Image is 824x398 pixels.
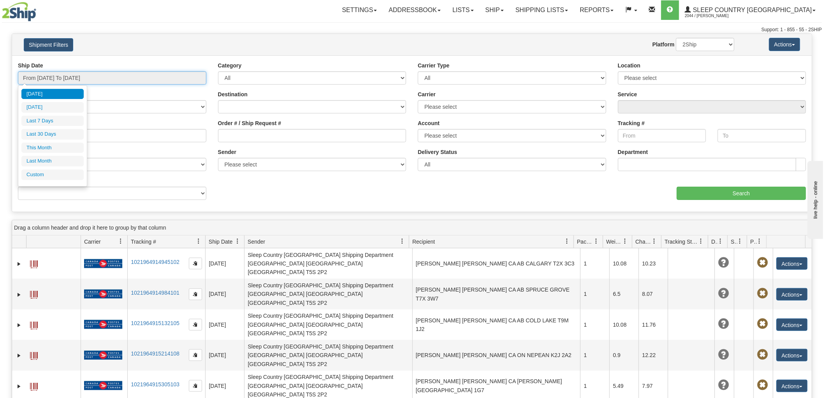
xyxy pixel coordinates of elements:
[84,238,101,246] span: Carrier
[2,2,36,21] img: logo2044.jpg
[189,288,202,300] button: Copy to clipboard
[618,129,706,142] input: From
[189,258,202,269] button: Copy to clipboard
[776,380,808,392] button: Actions
[205,279,244,309] td: [DATE]
[15,382,23,390] a: Expand
[639,279,668,309] td: 8.07
[665,238,699,246] span: Tracking Status
[609,340,639,370] td: 0.9
[418,148,457,156] label: Delivery Status
[636,238,652,246] span: Charge
[639,248,668,279] td: 10.23
[2,27,822,33] div: Support: 1 - 855 - 55 - 2SHIP
[580,310,609,340] td: 1
[18,62,43,69] label: Ship Date
[218,119,282,127] label: Order # / Ship Request #
[776,318,808,331] button: Actions
[618,119,645,127] label: Tracking #
[447,0,479,20] a: Lists
[244,310,412,340] td: Sleep Country [GEOGRAPHIC_DATA] Shipping Department [GEOGRAPHIC_DATA] [GEOGRAPHIC_DATA] [GEOGRAPH...
[189,349,202,361] button: Copy to clipboard
[418,90,436,98] label: Carrier
[412,310,581,340] td: [PERSON_NAME] [PERSON_NAME] CA AB COLD LAKE T9M 1J2
[30,348,38,361] a: Label
[205,340,244,370] td: [DATE]
[218,62,242,69] label: Category
[205,248,244,279] td: [DATE]
[757,318,768,329] span: Pickup Not Assigned
[418,62,449,69] label: Carrier Type
[231,235,244,248] a: Ship Date filter column settings
[718,288,729,299] span: Unknown
[189,319,202,331] button: Copy to clipboard
[209,238,232,246] span: Ship Date
[12,220,812,235] div: grid grouping header
[718,129,806,142] input: To
[396,235,409,248] a: Sender filter column settings
[753,235,766,248] a: Pickup Status filter column settings
[648,235,661,248] a: Charge filter column settings
[24,38,73,51] button: Shipment Filters
[84,381,122,391] img: 20 - Canada Post
[244,279,412,309] td: Sleep Country [GEOGRAPHIC_DATA] Shipping Department [GEOGRAPHIC_DATA] [GEOGRAPHIC_DATA] [GEOGRAPH...
[639,340,668,370] td: 12.22
[679,0,822,20] a: Sleep Country [GEOGRAPHIC_DATA] 2044 / [PERSON_NAME]
[580,279,609,309] td: 1
[189,380,202,392] button: Copy to clipboard
[609,279,639,309] td: 6.5
[685,12,743,20] span: 2044 / [PERSON_NAME]
[21,156,84,166] li: Last Month
[15,291,23,299] a: Expand
[84,350,122,360] img: 20 - Canada Post
[757,257,768,268] span: Pickup Not Assigned
[691,7,812,13] span: Sleep Country [GEOGRAPHIC_DATA]
[21,102,84,113] li: [DATE]
[580,340,609,370] td: 1
[30,379,38,392] a: Label
[677,187,806,200] input: Search
[618,90,637,98] label: Service
[21,143,84,153] li: This Month
[769,38,800,51] button: Actions
[695,235,708,248] a: Tracking Status filter column settings
[757,288,768,299] span: Pickup Not Assigned
[21,116,84,126] li: Last 7 Days
[418,119,440,127] label: Account
[131,290,180,296] a: 1021964914984101
[757,349,768,360] span: Pickup Not Assigned
[590,235,603,248] a: Packages filter column settings
[776,349,808,361] button: Actions
[606,238,623,246] span: Weight
[776,257,808,270] button: Actions
[30,287,38,300] a: Label
[30,257,38,269] a: Label
[718,257,729,268] span: Unknown
[30,318,38,331] a: Label
[412,340,581,370] td: [PERSON_NAME] [PERSON_NAME] CA ON NEPEAN K2J 2A2
[718,380,729,391] span: Unknown
[480,0,510,20] a: Ship
[618,148,648,156] label: Department
[412,248,581,279] td: [PERSON_NAME] [PERSON_NAME] CA AB CALGARY T2X 3C3
[218,90,248,98] label: Destination
[734,235,747,248] a: Shipment Issues filter column settings
[718,318,729,329] span: Unknown
[15,321,23,329] a: Expand
[131,350,180,357] a: 1021964915214108
[510,0,574,20] a: Shipping lists
[244,248,412,279] td: Sleep Country [GEOGRAPHIC_DATA] Shipping Department [GEOGRAPHIC_DATA] [GEOGRAPHIC_DATA] [GEOGRAPH...
[84,289,122,299] img: 20 - Canada Post
[21,129,84,140] li: Last 30 Days
[205,310,244,340] td: [DATE]
[131,238,156,246] span: Tracking #
[244,340,412,370] td: Sleep Country [GEOGRAPHIC_DATA] Shipping Department [GEOGRAPHIC_DATA] [GEOGRAPHIC_DATA] [GEOGRAPH...
[757,380,768,391] span: Pickup Not Assigned
[131,381,180,387] a: 1021964915305103
[776,288,808,301] button: Actions
[574,0,620,20] a: Reports
[114,235,127,248] a: Carrier filter column settings
[731,238,738,246] span: Shipment Issues
[21,89,84,99] li: [DATE]
[15,260,23,268] a: Expand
